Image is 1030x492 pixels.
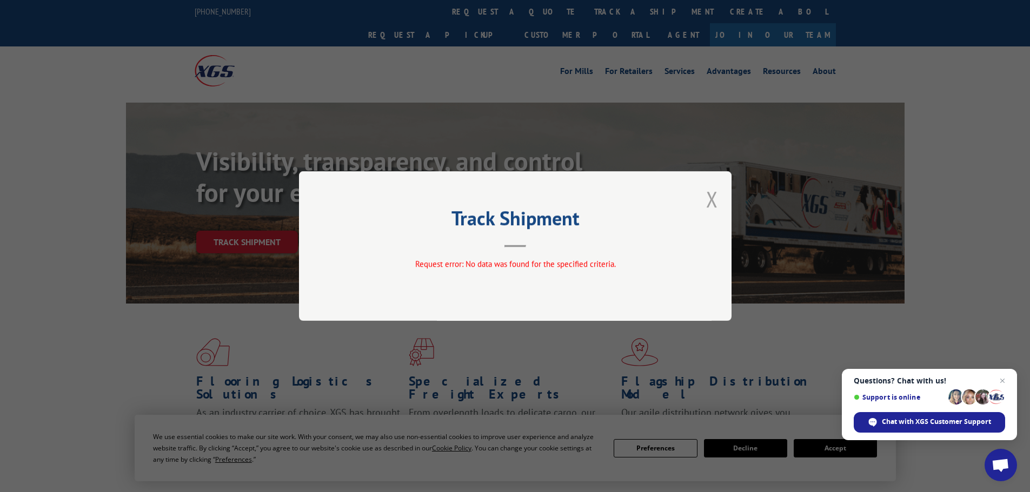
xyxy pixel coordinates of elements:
span: Questions? Chat with us! [854,376,1005,385]
span: Close chat [996,374,1009,387]
h2: Track Shipment [353,211,677,231]
div: Chat with XGS Customer Support [854,412,1005,433]
div: Open chat [985,449,1017,481]
span: Support is online [854,393,945,401]
span: Request error: No data was found for the specified criteria. [415,259,615,269]
button: Close modal [706,185,718,213]
span: Chat with XGS Customer Support [882,417,991,427]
